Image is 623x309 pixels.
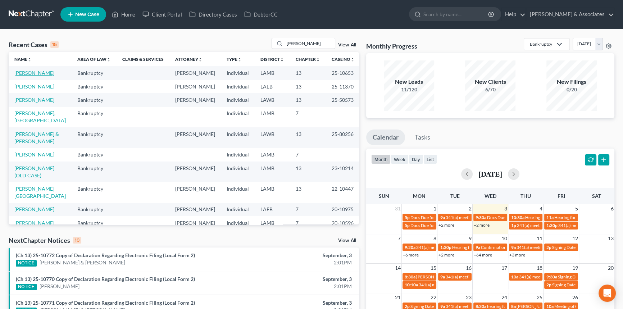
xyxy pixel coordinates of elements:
span: 23 [465,293,472,302]
input: Search by name... [423,8,489,21]
td: 7 [290,107,326,127]
a: +2 more [474,222,490,228]
div: NOTICE [16,284,37,290]
span: Sun [379,193,389,199]
a: Home [108,8,139,21]
a: [PERSON_NAME] & Associates [526,8,614,21]
span: 2p [546,282,551,287]
td: Bankruptcy [72,216,117,230]
i: unfold_more [350,58,355,62]
a: [PERSON_NAME] & [PERSON_NAME] [14,131,59,144]
span: [PERSON_NAME] [416,274,450,280]
span: 5p [405,223,410,228]
a: DebtorCC [241,8,281,21]
td: 23-10214 [326,162,360,182]
td: [PERSON_NAME] [169,162,221,182]
div: 2:01PM [245,283,352,290]
span: 2p [546,245,551,250]
td: LAMB [255,66,290,79]
a: Districtunfold_more [260,56,284,62]
a: [PERSON_NAME] [14,206,54,212]
span: 9a [440,215,445,220]
td: 13 [290,93,326,106]
span: 25 [536,293,543,302]
a: Help [501,8,526,21]
td: Individual [221,107,255,127]
i: unfold_more [27,58,32,62]
div: 0/20 [546,86,597,93]
span: 341(a) meeting for [PERSON_NAME] [446,274,515,280]
td: Bankruptcy [72,203,117,216]
div: 10 [73,237,81,244]
a: +2 more [438,222,454,228]
span: 14 [394,264,401,272]
td: 7 [290,216,326,230]
a: View All [338,238,356,243]
button: month [371,154,391,164]
a: +2 more [438,252,454,258]
span: 22 [430,293,437,302]
span: 9a [511,245,516,250]
td: Bankruptcy [72,66,117,79]
span: Hearing for [PERSON_NAME] [452,245,508,250]
span: 8a [511,304,516,309]
a: Typeunfold_more [227,56,242,62]
div: September, 3 [245,252,352,259]
span: 341(a) meeting for [PERSON_NAME] [446,215,515,220]
td: 20-10596 [326,216,360,230]
a: [PERSON_NAME] [40,283,79,290]
td: LAMB [255,182,290,203]
span: 31 [394,204,401,213]
td: Individual [221,66,255,79]
td: 25-80256 [326,127,360,148]
div: New Clients [465,78,515,86]
td: 13 [290,162,326,182]
i: unfold_more [237,58,242,62]
td: Individual [221,162,255,182]
span: 11a [546,215,554,220]
span: 11 [536,234,543,243]
td: [PERSON_NAME] [169,127,221,148]
i: unfold_more [316,58,320,62]
td: 22-10447 [326,182,360,203]
span: Hearing for [PERSON_NAME] [525,215,581,220]
span: hearing for [PERSON_NAME] [487,304,542,309]
td: 25-10653 [326,66,360,79]
td: LAEB [255,80,290,93]
button: week [391,154,409,164]
button: list [423,154,437,164]
td: 13 [290,66,326,79]
a: Tasks [408,129,437,145]
span: 13 [607,234,614,243]
span: 8:30a [405,274,415,280]
h2: [DATE] [478,170,502,178]
span: 20 [607,264,614,272]
a: +6 more [403,252,419,258]
td: Individual [221,93,255,106]
td: Bankruptcy [72,162,117,182]
span: 1 [433,204,437,213]
td: Bankruptcy [72,182,117,203]
a: (Ch 13) 25-10770 Copy of Declaration Regarding Electronic Filing (Local Form 2) [16,276,195,282]
a: Chapterunfold_more [296,56,320,62]
td: 20-10975 [326,203,360,216]
span: 3 [504,204,508,213]
span: 17 [501,264,508,272]
td: 13 [290,127,326,148]
span: 9:20a [405,245,415,250]
span: 341(a) meeting for [PERSON_NAME] [446,304,515,309]
i: unfold_more [280,58,284,62]
span: 10a [546,304,554,309]
span: 6 [610,204,614,213]
td: 25-50573 [326,93,360,106]
a: Case Nounfold_more [332,56,355,62]
div: New Filings [546,78,597,86]
td: [PERSON_NAME] [169,80,221,93]
a: +64 more [474,252,492,258]
span: 10:30a [511,215,524,220]
td: Bankruptcy [72,80,117,93]
span: Tue [450,193,459,199]
td: 13 [290,80,326,93]
span: Sat [592,193,601,199]
td: 13 [290,182,326,203]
